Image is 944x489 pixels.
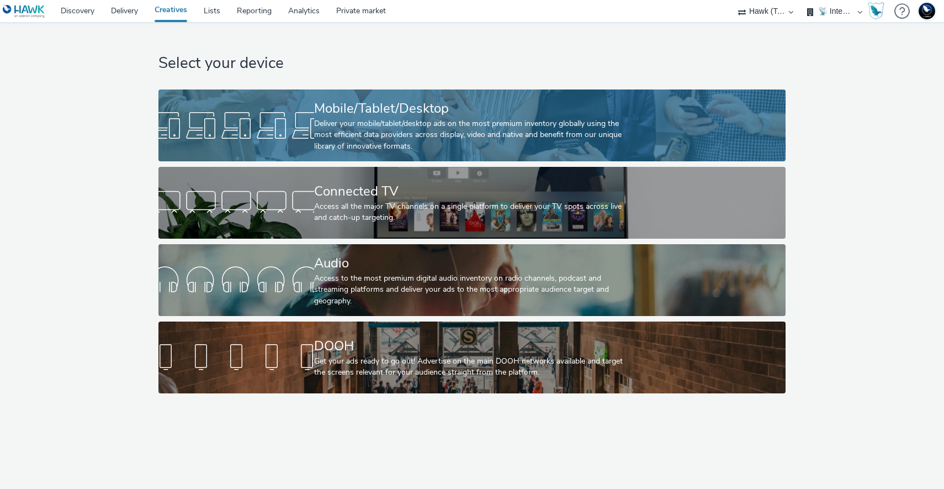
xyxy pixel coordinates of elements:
[3,4,45,18] img: undefined Logo
[314,254,625,273] div: Audio
[314,356,625,378] div: Get your ads ready to go out! Advertise on the main DOOH networks available and target the screen...
[314,273,625,307] div: Access to the most premium digital audio inventory on radio channels, podcast and streaming platf...
[314,201,625,224] div: Access all the major TV channels on a single platform to deliver your TV spots across live and ca...
[158,244,785,316] a: AudioAccess to the most premium digital audio inventory on radio channels, podcast and streaming ...
[158,167,785,239] a: Connected TVAccess all the major TV channels on a single platform to deliver your TV spots across...
[314,336,625,356] div: DOOH
[158,53,785,74] h1: Select your device
[868,2,889,20] a: Hawk Academy
[919,3,935,19] img: Support Hawk
[314,99,625,118] div: Mobile/Tablet/Desktop
[314,182,625,201] div: Connected TV
[158,322,785,393] a: DOOHGet your ads ready to go out! Advertise on the main DOOH networks available and target the sc...
[314,118,625,152] div: Deliver your mobile/tablet/desktop ads on the most premium inventory globally using the most effi...
[158,90,785,161] a: Mobile/Tablet/DesktopDeliver your mobile/tablet/desktop ads on the most premium inventory globall...
[868,2,884,20] img: Hawk Academy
